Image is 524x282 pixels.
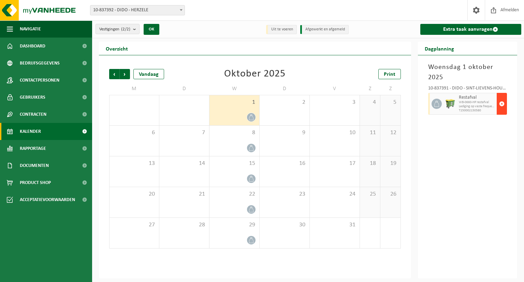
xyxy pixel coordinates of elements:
[378,69,401,79] a: Print
[163,160,206,167] span: 14
[420,24,522,35] a: Extra taak aanvragen
[418,42,461,55] h2: Dagplanning
[20,123,41,140] span: Kalender
[20,89,45,106] span: Gebruikers
[113,160,156,167] span: 13
[133,69,164,79] div: Vandaag
[20,106,46,123] span: Contracten
[20,38,45,55] span: Dashboard
[109,69,119,79] span: Vorige
[113,221,156,229] span: 27
[224,69,286,79] div: Oktober 2025
[213,99,256,106] span: 1
[163,191,206,198] span: 21
[213,191,256,198] span: 22
[300,25,349,34] li: Afgewerkt en afgemeld
[459,109,495,113] span: T250002150580
[90,5,185,15] span: 10-837392 - DIDO - HERZELE
[313,129,356,137] span: 10
[20,191,75,208] span: Acceptatievoorwaarden
[384,129,397,137] span: 12
[384,191,397,198] span: 26
[144,24,159,35] button: OK
[113,129,156,137] span: 6
[384,72,395,77] span: Print
[445,99,455,109] img: WB-0660-HPE-GN-50
[96,24,140,34] button: Vestigingen(2/2)
[363,191,377,198] span: 25
[263,129,306,137] span: 9
[213,160,256,167] span: 15
[313,221,356,229] span: 31
[380,83,401,95] td: Z
[263,191,306,198] span: 23
[20,72,59,89] span: Contactpersonen
[263,221,306,229] span: 30
[20,140,46,157] span: Rapportage
[384,160,397,167] span: 19
[159,83,209,95] td: D
[384,99,397,106] span: 5
[428,62,507,83] h3: Woensdag 1 oktober 2025
[20,55,60,72] span: Bedrijfsgegevens
[20,174,51,191] span: Product Shop
[313,99,356,106] span: 3
[20,20,41,38] span: Navigatie
[209,83,260,95] td: W
[360,83,380,95] td: Z
[310,83,360,95] td: V
[99,24,130,34] span: Vestigingen
[109,83,159,95] td: M
[313,160,356,167] span: 17
[213,221,256,229] span: 29
[113,191,156,198] span: 20
[459,104,495,109] span: Lediging op vaste frequentie
[213,129,256,137] span: 8
[163,129,206,137] span: 7
[363,99,377,106] span: 4
[163,221,206,229] span: 28
[459,95,495,100] span: Restafval
[428,86,507,93] div: 10-837391 - DIDO - SINT-LIEVENS-HOUTEM
[266,25,297,34] li: Uit te voeren
[20,157,49,174] span: Documenten
[313,191,356,198] span: 24
[363,160,377,167] span: 18
[260,83,310,95] td: D
[459,100,495,104] span: WB-0660-HP restafval
[363,129,377,137] span: 11
[120,69,130,79] span: Volgende
[263,99,306,106] span: 2
[121,27,130,31] count: (2/2)
[99,42,135,55] h2: Overzicht
[263,160,306,167] span: 16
